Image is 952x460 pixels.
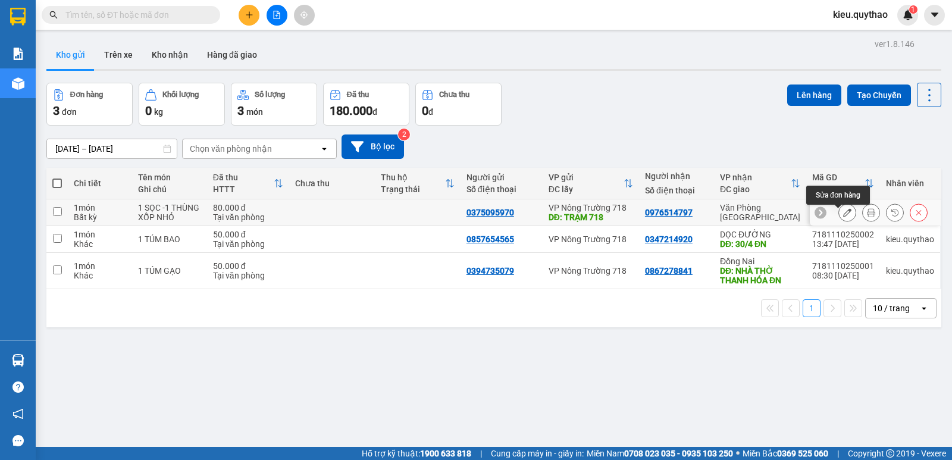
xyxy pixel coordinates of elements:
[342,134,404,159] button: Bộ lọc
[198,40,267,69] button: Hàng đã giao
[736,451,740,456] span: ⚪️
[466,184,537,194] div: Số điện thoại
[213,173,274,182] div: Đã thu
[838,204,856,221] div: Sửa đơn hàng
[720,239,800,249] div: DĐ: 30/4 ĐN
[806,186,870,205] div: Sửa đơn hàng
[645,208,693,217] div: 0976514797
[812,271,874,280] div: 08:30 [DATE]
[466,266,514,276] div: 0394735079
[587,447,733,460] span: Miền Nam
[10,10,93,39] div: VP Nông Trường 718
[812,261,874,271] div: 7181110250001
[12,381,24,393] span: question-circle
[720,203,800,222] div: Văn Phòng [GEOGRAPHIC_DATA]
[47,139,177,158] input: Select a date range.
[62,107,77,117] span: đơn
[138,203,201,222] div: 1 SỌC -1 THÙNG XỐP NHỎ
[95,40,142,69] button: Trên xe
[466,208,514,217] div: 0375095970
[12,48,24,60] img: solution-icon
[372,107,377,117] span: đ
[743,447,828,460] span: Miền Bắc
[491,447,584,460] span: Cung cấp máy in - giấy in:
[12,354,24,367] img: warehouse-icon
[886,266,934,276] div: kieu.quythao
[911,5,915,14] span: 1
[213,212,283,222] div: Tại văn phòng
[74,239,126,249] div: Khác
[720,173,791,182] div: VP nhận
[74,212,126,222] div: Bất kỳ
[10,39,93,55] div: 0375095970
[46,83,133,126] button: Đơn hàng3đơn
[213,239,283,249] div: Tại văn phòng
[294,5,315,26] button: aim
[300,11,308,19] span: aim
[213,203,283,212] div: 80.000 đ
[381,184,445,194] div: Trạng thái
[213,230,283,239] div: 50.000 đ
[924,5,945,26] button: caret-down
[267,5,287,26] button: file-add
[422,104,428,118] span: 0
[237,104,244,118] span: 3
[65,8,206,21] input: Tìm tên, số ĐT hoặc mã đơn
[847,85,911,106] button: Tạo Chuyến
[624,449,733,458] strong: 0708 023 035 - 0935 103 250
[415,83,502,126] button: Chưa thu0đ
[74,230,126,239] div: 1 món
[903,10,913,20] img: icon-new-feature
[812,239,874,249] div: 13:47 [DATE]
[837,447,839,460] span: |
[246,107,263,117] span: món
[720,256,800,266] div: Đồng Nai
[375,168,461,199] th: Toggle SortBy
[873,302,910,314] div: 10 / trang
[255,90,285,99] div: Số lượng
[720,184,791,194] div: ĐC giao
[549,173,624,182] div: VP gửi
[645,266,693,276] div: 0867278841
[74,203,126,212] div: 1 món
[10,11,29,24] span: Gửi:
[10,55,77,97] span: TRẠM 718
[138,266,201,276] div: 1 TÚM GẠO
[549,203,633,212] div: VP Nông Trường 718
[190,143,272,155] div: Chọn văn phòng nhận
[46,40,95,69] button: Kho gửi
[10,8,26,26] img: logo-vxr
[12,77,24,90] img: warehouse-icon
[12,435,24,446] span: message
[549,266,633,276] div: VP Nông Trường 718
[909,5,917,14] sup: 1
[145,104,152,118] span: 0
[213,261,283,271] div: 50.000 đ
[320,144,329,154] svg: open
[323,83,409,126] button: Đã thu180.000đ
[347,90,369,99] div: Đã thu
[74,179,126,188] div: Chi tiết
[549,234,633,244] div: VP Nông Trường 718
[777,449,828,458] strong: 0369 525 060
[49,11,58,19] span: search
[139,83,225,126] button: Khối lượng0kg
[273,11,281,19] span: file-add
[74,271,126,280] div: Khác
[720,266,800,285] div: DĐ: NHÀ THỜ THANH HÓA ĐN
[207,168,289,199] th: Toggle SortBy
[12,408,24,420] span: notification
[714,168,806,199] th: Toggle SortBy
[886,449,894,458] span: copyright
[213,184,274,194] div: HTTT
[53,104,59,118] span: 3
[812,173,865,182] div: Mã GD
[549,212,633,222] div: DĐ: TRẠM 718
[420,449,471,458] strong: 1900 633 818
[803,299,821,317] button: 1
[102,39,223,55] div: 0976514797
[466,173,537,182] div: Người gửi
[231,83,317,126] button: Số lượng3món
[645,171,708,181] div: Người nhận
[812,230,874,239] div: 7181110250002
